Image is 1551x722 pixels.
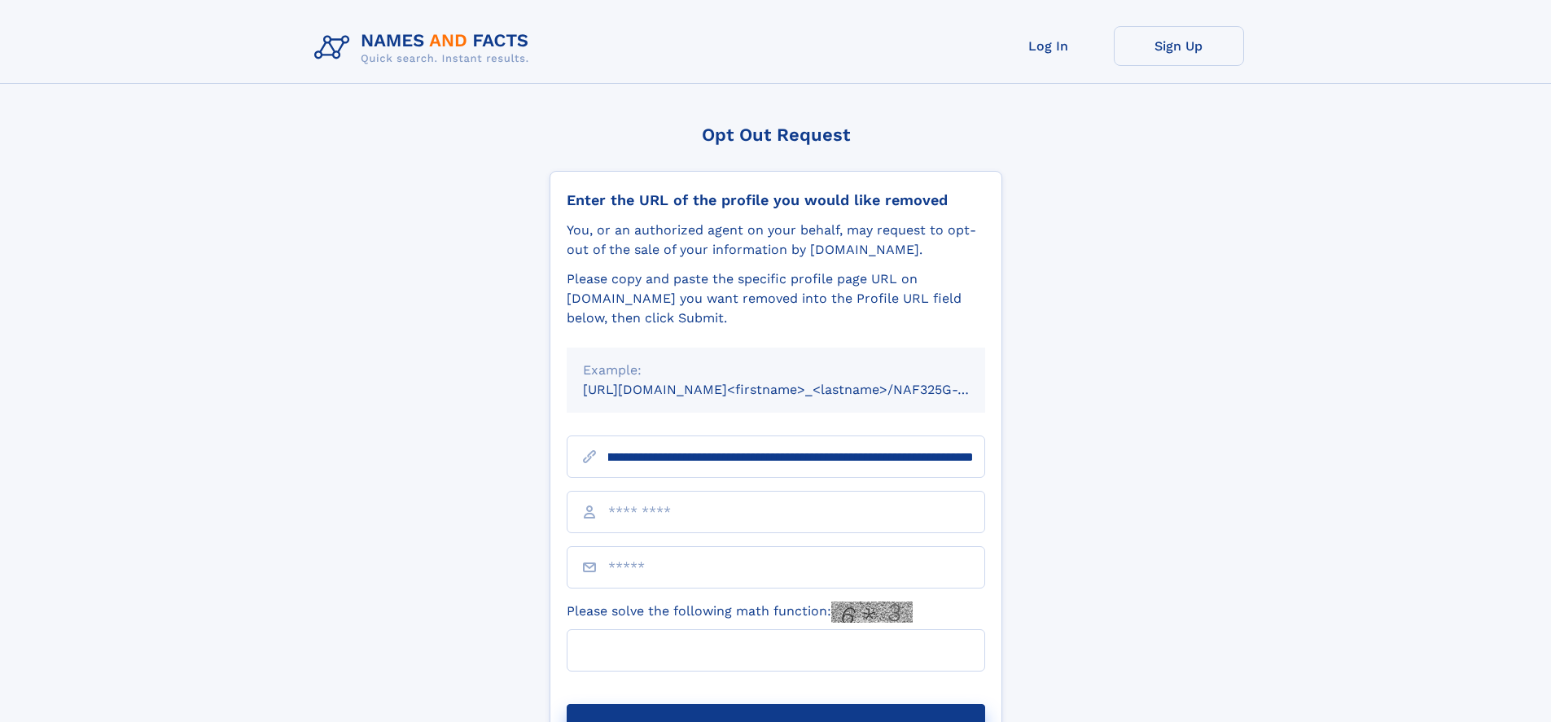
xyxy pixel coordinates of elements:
[984,26,1114,66] a: Log In
[567,191,985,209] div: Enter the URL of the profile you would like removed
[583,361,969,380] div: Example:
[308,26,542,70] img: Logo Names and Facts
[567,269,985,328] div: Please copy and paste the specific profile page URL on [DOMAIN_NAME] you want removed into the Pr...
[567,602,913,623] label: Please solve the following math function:
[583,382,1016,397] small: [URL][DOMAIN_NAME]<firstname>_<lastname>/NAF325G-xxxxxxxx
[567,221,985,260] div: You, or an authorized agent on your behalf, may request to opt-out of the sale of your informatio...
[1114,26,1244,66] a: Sign Up
[550,125,1002,145] div: Opt Out Request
